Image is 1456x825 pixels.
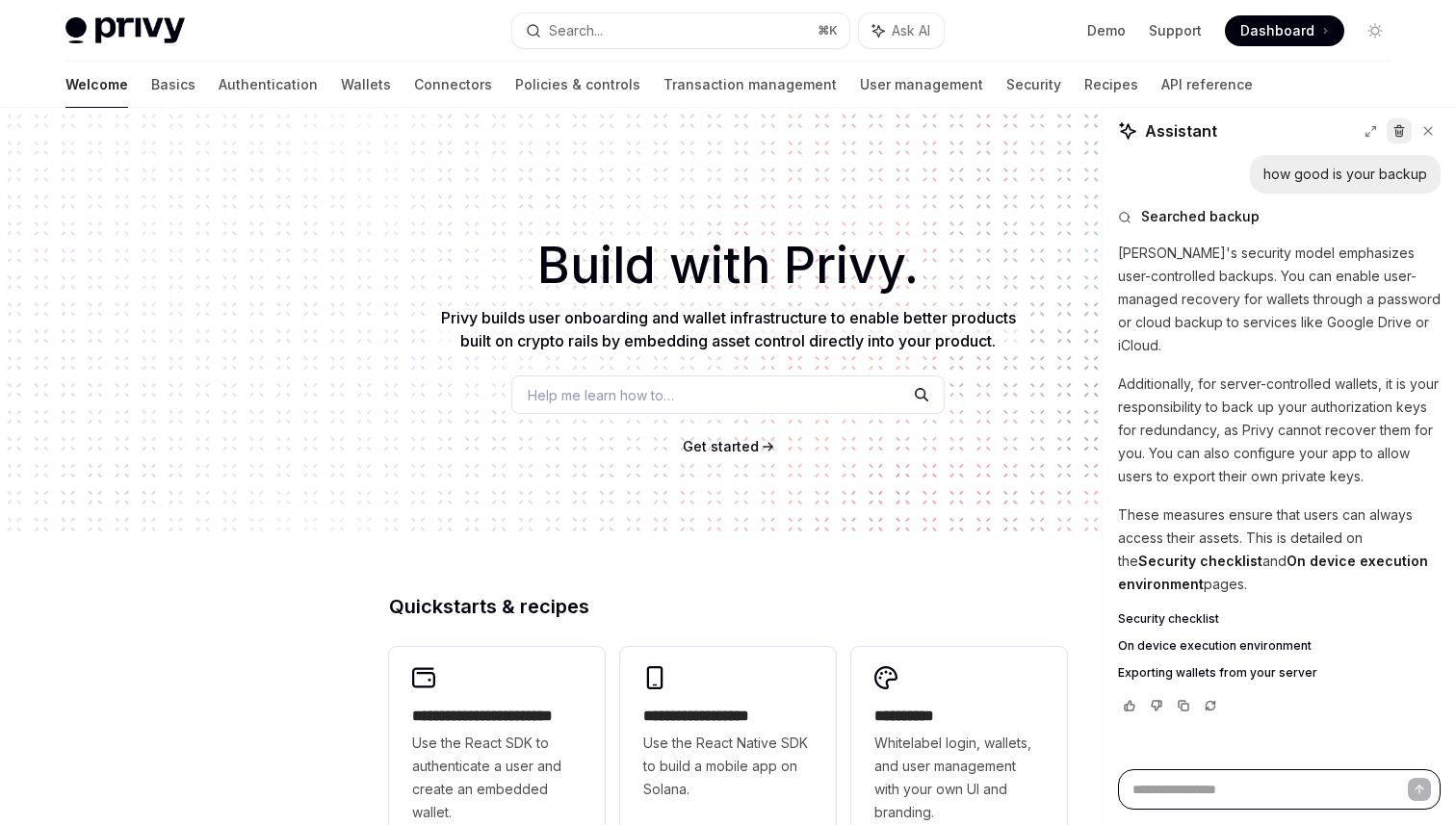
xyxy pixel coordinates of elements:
[151,62,195,108] a: Basics
[1118,207,1441,226] button: Searched backup
[389,597,589,616] span: Quickstarts & recipes
[1118,242,1441,357] p: [PERSON_NAME]'s security model emphasizes user-controlled backups. You can enable user-managed re...
[441,308,1016,350] span: Privy builds user onboarding and wallet infrastructure to enable better products built on crypto ...
[1360,15,1391,46] button: Toggle dark mode
[1084,62,1138,108] a: Recipes
[1118,665,1441,681] a: Exporting wallets from your server
[683,438,759,454] span: Get started
[892,21,930,40] span: Ask AI
[515,62,640,108] a: Policies & controls
[663,62,837,108] a: Transaction management
[818,23,838,39] span: ⌘ K
[1263,165,1427,184] div: how good is your backup
[1225,15,1344,46] a: Dashboard
[1145,119,1217,142] span: Assistant
[1118,373,1441,488] p: Additionally, for server-controlled wallets, it is your responsibility to back up your authorizat...
[1006,62,1061,108] a: Security
[1240,21,1314,40] span: Dashboard
[219,62,318,108] a: Authentication
[859,13,944,48] button: Ask AI
[1138,553,1262,569] strong: Security checklist
[512,13,849,48] button: Search...⌘K
[683,437,759,456] a: Get started
[412,732,582,824] span: Use the React SDK to authenticate a user and create an embedded wallet.
[1118,665,1317,681] span: Exporting wallets from your server
[1087,21,1126,40] a: Demo
[1118,638,1312,654] span: On device execution environment
[1161,62,1253,108] a: API reference
[1118,638,1441,654] a: On device execution environment
[874,732,1044,824] span: Whitelabel login, wallets, and user management with your own UI and branding.
[549,19,603,42] div: Search...
[528,385,674,405] span: Help me learn how to…
[1149,21,1202,40] a: Support
[1408,778,1431,801] button: Send message
[65,62,128,108] a: Welcome
[341,62,391,108] a: Wallets
[414,62,492,108] a: Connectors
[860,62,983,108] a: User management
[1118,503,1441,596] p: These measures ensure that users can always access their assets. This is detailed on the and pages.
[1141,207,1260,226] span: Searched backup
[1118,611,1441,627] a: Security checklist
[65,17,185,44] img: light logo
[643,732,813,801] span: Use the React Native SDK to build a mobile app on Solana.
[537,248,919,283] span: Build with Privy.
[1118,553,1428,592] strong: On device execution environment
[1118,611,1219,627] span: Security checklist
